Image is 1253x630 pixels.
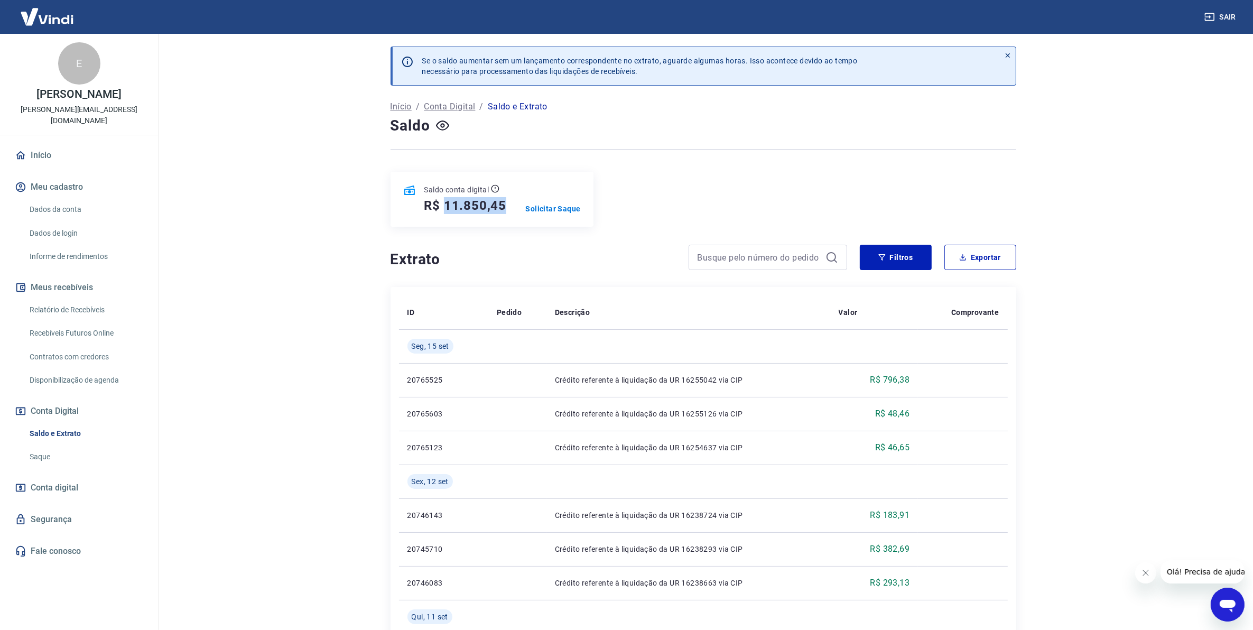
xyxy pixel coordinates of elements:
p: 20745710 [407,544,480,554]
p: R$ 796,38 [870,374,910,386]
p: Crédito referente à liquidação da UR 16255042 via CIP [555,375,822,385]
a: Disponibilização de agenda [25,369,145,391]
p: Crédito referente à liquidação da UR 16255126 via CIP [555,409,822,419]
p: Crédito referente à liquidação da UR 16238724 via CIP [555,510,822,521]
iframe: Fechar mensagem [1135,562,1156,583]
img: Vindi [13,1,81,33]
h4: Saldo [391,115,430,136]
a: Saldo e Extrato [25,423,145,444]
p: Saldo e Extrato [488,100,547,113]
iframe: Botão para abrir a janela de mensagens [1211,588,1245,622]
a: Conta digital [13,476,145,499]
a: Solicitar Saque [526,203,581,214]
a: Informe de rendimentos [25,246,145,267]
p: R$ 48,46 [875,407,909,420]
p: / [416,100,420,113]
a: Fale conosco [13,540,145,563]
p: Crédito referente à liquidação da UR 16238663 via CIP [555,578,822,588]
p: Valor [839,307,858,318]
button: Meu cadastro [13,175,145,199]
a: Contratos com credores [25,346,145,368]
h5: R$ 11.850,45 [424,197,507,214]
button: Meus recebíveis [13,276,145,299]
div: E [58,42,100,85]
p: [PERSON_NAME][EMAIL_ADDRESS][DOMAIN_NAME] [8,104,150,126]
p: ID [407,307,415,318]
p: Pedido [497,307,522,318]
button: Conta Digital [13,400,145,423]
p: Comprovante [951,307,999,318]
span: Seg, 15 set [412,341,449,351]
a: Início [13,144,145,167]
span: Olá! Precisa de ajuda? [6,7,89,16]
span: Sex, 12 set [412,476,449,487]
p: R$ 46,65 [875,441,909,454]
p: 20746083 [407,578,480,588]
iframe: Mensagem da empresa [1161,560,1245,583]
a: Saque [25,446,145,468]
p: Crédito referente à liquidação da UR 16254637 via CIP [555,442,822,453]
a: Conta Digital [424,100,475,113]
button: Filtros [860,245,932,270]
p: Descrição [555,307,590,318]
p: 20746143 [407,510,480,521]
p: 20765123 [407,442,480,453]
button: Exportar [944,245,1016,270]
span: Conta digital [31,480,78,495]
h4: Extrato [391,249,676,270]
a: Início [391,100,412,113]
p: / [480,100,484,113]
a: Dados de login [25,223,145,244]
a: Recebíveis Futuros Online [25,322,145,344]
p: 20765603 [407,409,480,419]
p: 20765525 [407,375,480,385]
a: Dados da conta [25,199,145,220]
p: R$ 382,69 [870,543,910,555]
a: Segurança [13,508,145,531]
p: R$ 183,91 [870,509,910,522]
button: Sair [1202,7,1240,27]
a: Relatório de Recebíveis [25,299,145,321]
p: Se o saldo aumentar sem um lançamento correspondente no extrato, aguarde algumas horas. Isso acon... [422,55,858,77]
p: Saldo conta digital [424,184,489,195]
p: Crédito referente à liquidação da UR 16238293 via CIP [555,544,822,554]
input: Busque pelo número do pedido [698,249,821,265]
p: [PERSON_NAME] [36,89,121,100]
span: Qui, 11 set [412,612,448,622]
p: R$ 293,13 [870,577,910,589]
